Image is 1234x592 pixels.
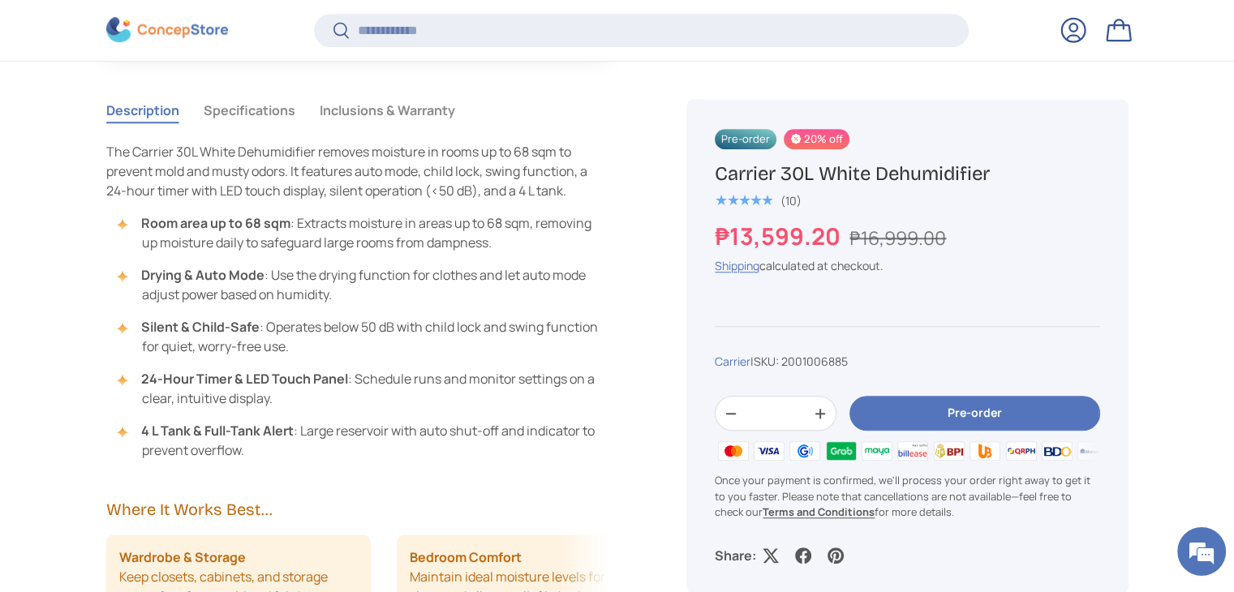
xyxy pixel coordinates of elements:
[141,214,290,232] strong: Room area up to 68 sqm
[715,161,1099,187] h1: Carrier 30L White Dehumidifier
[715,473,1099,520] p: Once your payment is confirmed, we'll process your order right away to get it to you faster. Plea...
[123,265,609,304] li: : Use the drying function for clothes and let auto mode adjust power based on humidity.
[787,439,823,463] img: gcash
[410,547,522,567] strong: Bedroom Comfort
[320,92,455,129] button: Inclusions & Warranty
[715,192,772,208] span: ★★★★★
[84,91,273,112] div: Chat with us now
[859,439,895,463] img: maya
[715,129,776,149] span: Pre-order
[141,318,260,336] strong: Silent & Child-Safe
[1075,439,1111,463] img: metrobank
[106,18,228,43] img: ConcepStore
[751,439,787,463] img: visa
[715,257,1099,274] div: calculated at checkout.
[123,317,609,356] li: : Operates below 50 dB with child lock and swing function for quiet, worry-free use.
[715,191,802,208] a: 5.0 out of 5.0 stars (10)
[204,92,295,129] button: Specifications
[715,546,756,565] p: Share:
[8,409,309,465] textarea: Type your message and hit 'Enter'
[823,439,858,463] img: grabpay
[715,220,845,252] strong: ₱13,599.20
[123,421,609,460] li: : Large reservoir with auto shut-off and indicator to prevent overflow.
[141,266,264,284] strong: Drying & Auto Mode
[967,439,1003,463] img: ubp
[754,354,779,369] span: SKU:
[781,354,848,369] span: 2001006885
[123,369,609,408] li: : Schedule runs and monitor settings on a clear, intuitive display.
[780,195,802,207] div: (10)
[784,129,849,149] span: 20% off
[119,547,246,567] strong: Wardrobe & Storage
[123,213,609,252] li: : Extracts moisture in areas up to 68 sqm, removing up moisture daily to safeguard large rooms fr...
[1039,439,1075,463] img: bdo
[141,370,348,388] strong: 24-Hour Timer & LED Touch Panel
[931,439,967,463] img: bpi
[763,504,875,519] a: Terms and Conditions
[106,499,609,521] h2: Where It Works Best...
[715,193,772,208] div: 5.0 out of 5.0 stars
[849,396,1099,431] button: Pre-order
[266,8,305,47] div: Minimize live chat window
[141,422,294,440] strong: 4 L Tank & Full-Tank Alert
[94,187,224,351] span: We're online!
[106,143,587,199] span: The Carrier 30L White Dehumidifier removes moisture in rooms up to 68 sqm to prevent mold and mus...
[715,258,759,273] a: Shipping
[1003,439,1038,463] img: qrph
[750,354,848,369] span: |
[106,92,179,129] button: Description
[895,439,931,463] img: billease
[715,354,750,369] a: Carrier
[849,225,946,251] s: ₱16,999.00
[715,439,750,463] img: master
